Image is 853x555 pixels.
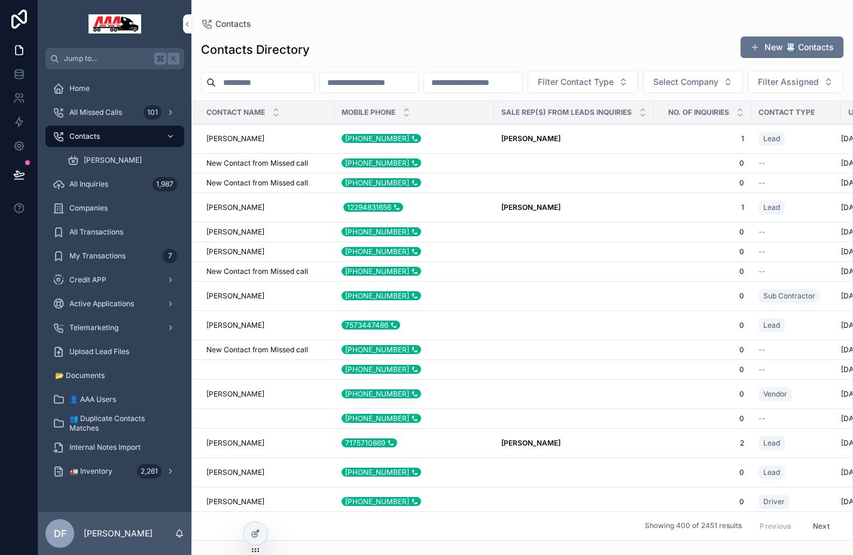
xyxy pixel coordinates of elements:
[758,387,792,401] a: Vendor
[763,468,780,477] span: Lead
[758,76,819,88] span: Filter Assigned
[69,179,108,189] span: All Inquiries
[501,203,560,212] strong: [PERSON_NAME]
[758,108,815,117] span: Contact Type
[758,436,785,450] a: Lead
[501,134,647,144] a: [PERSON_NAME]
[206,158,327,168] a: New Contact from Missed call
[206,468,327,477] a: [PERSON_NAME]
[69,443,141,452] span: Internal Notes Import
[758,267,834,276] a: --
[69,395,116,404] span: 👤 AAA Users
[758,434,834,453] a: Lead
[758,158,834,168] a: --
[661,227,744,237] a: 0
[69,227,123,237] span: All Transactions
[661,247,744,257] span: 0
[342,227,421,236] div: [PHONE_NUMBER]
[748,71,843,93] button: Select Button
[45,341,184,362] a: Upload Lead Files
[342,291,487,301] a: [PHONE_NUMBER]
[528,71,638,93] button: Select Button
[501,438,647,448] a: [PERSON_NAME]
[758,345,766,355] span: --
[501,203,647,212] a: [PERSON_NAME]
[342,345,421,354] div: [PHONE_NUMBER]
[342,438,397,447] div: 7175710869
[661,203,744,212] a: 1
[342,203,487,212] a: 12294831656
[69,132,100,141] span: Contacts
[206,291,264,301] span: [PERSON_NAME]
[758,158,766,168] span: --
[206,267,327,276] a: New Contact from Missed call
[45,126,184,147] a: Contacts
[69,108,122,117] span: All Missed Calls
[661,158,744,168] a: 0
[201,41,310,58] h1: Contacts Directory
[206,291,327,301] a: [PERSON_NAME]
[45,437,184,458] a: Internal Notes Import
[661,468,744,477] span: 0
[758,247,766,257] span: --
[342,247,421,256] div: [PHONE_NUMBER]
[758,227,834,237] a: --
[342,497,487,507] a: [PHONE_NUMBER]
[69,347,129,356] span: Upload Lead Files
[342,345,487,355] a: [PHONE_NUMBER]
[45,317,184,339] a: Telemarketing
[741,36,843,58] a: New 📇 Contacts
[342,365,421,374] div: [PHONE_NUMBER]
[342,365,487,374] a: [PHONE_NUMBER]
[645,522,742,531] span: Showing 400 of 2451 results
[342,389,421,398] div: [PHONE_NUMBER]
[661,389,744,399] a: 0
[758,318,785,333] a: Lead
[661,438,744,448] a: 2
[758,495,790,509] a: Driver
[758,178,834,188] a: --
[163,249,177,263] div: 7
[342,468,487,477] a: [PHONE_NUMBER]
[758,492,834,511] a: Driver
[69,466,112,476] span: 🚛 Inventory
[661,134,744,144] span: 1
[661,497,744,507] a: 0
[661,267,744,276] a: 0
[758,365,766,374] span: --
[55,371,105,380] span: 📂 Documents
[661,345,744,355] a: 0
[69,299,134,309] span: Active Applications
[342,438,487,448] a: 7175710869
[206,497,264,507] span: [PERSON_NAME]
[45,365,184,386] a: 📂 Documents
[45,293,184,315] a: Active Applications
[661,365,744,374] span: 0
[38,69,191,498] div: scrollable content
[758,289,820,303] a: Sub Contractor
[206,227,327,237] a: [PERSON_NAME]
[342,134,421,143] div: [PHONE_NUMBER]
[758,385,834,404] a: Vendor
[69,251,126,261] span: My Transactions
[206,247,327,257] a: [PERSON_NAME]
[758,227,766,237] span: --
[169,54,178,63] span: K
[661,321,744,330] a: 0
[342,247,487,257] a: [PHONE_NUMBER]
[69,275,106,285] span: Credit APP
[342,321,487,330] a: 7573447486
[342,497,421,506] div: [PHONE_NUMBER]
[758,345,834,355] a: --
[758,129,834,148] a: Lead
[144,105,162,120] div: 101
[45,461,184,482] a: 🚛 Inventory2,261
[342,389,487,399] a: [PHONE_NUMBER]
[201,18,251,30] a: Contacts
[206,345,327,355] a: New Contact from Missed call
[538,76,614,88] span: Filter Contact Type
